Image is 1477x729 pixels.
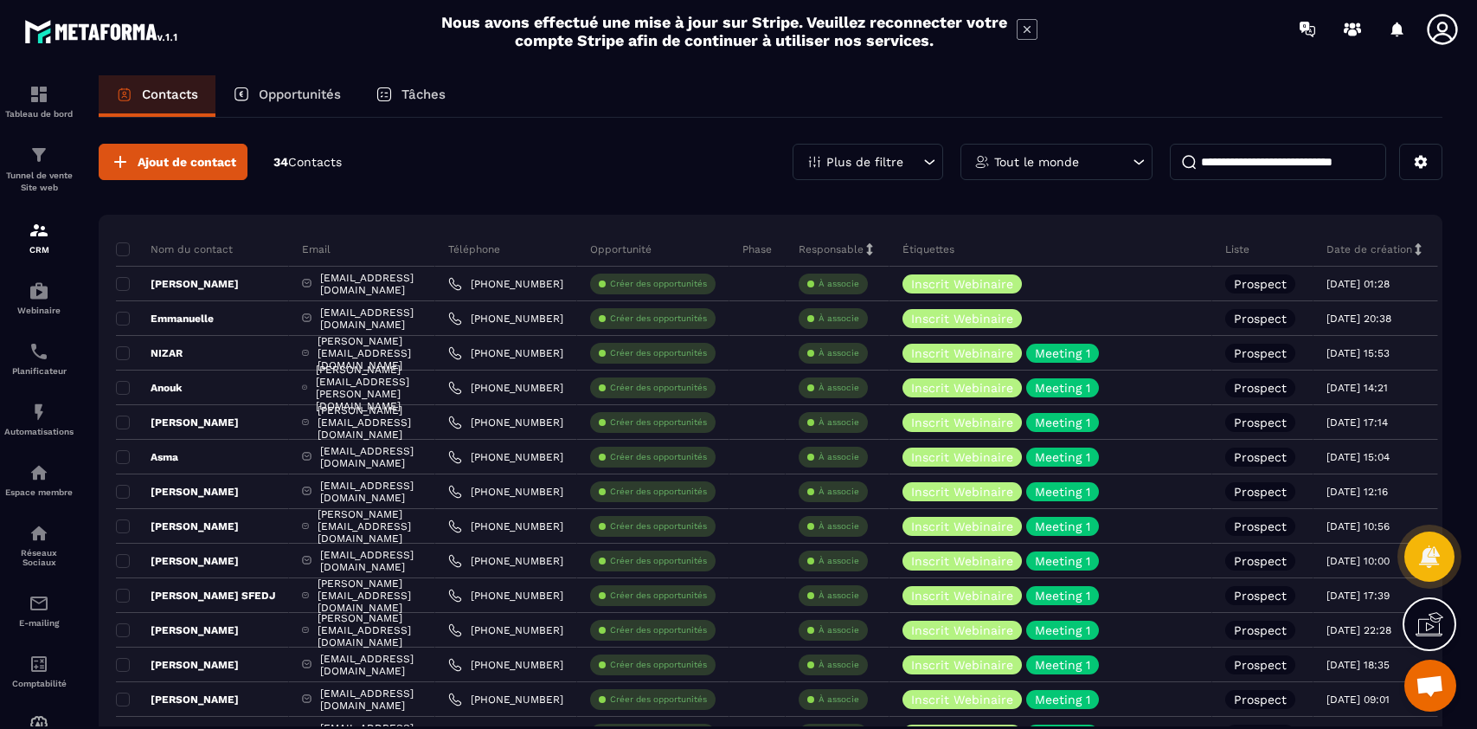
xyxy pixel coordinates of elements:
p: À associe [819,416,859,429]
a: social-networksocial-networkRéseaux Sociaux [4,510,74,580]
p: Meeting 1 [1035,416,1090,429]
p: Étiquettes [902,242,954,256]
p: [DATE] 18:35 [1326,659,1390,671]
p: Inscrit Webinaire [911,347,1013,359]
p: Meeting 1 [1035,347,1090,359]
p: À associe [819,347,859,359]
p: Inscrit Webinaire [911,694,1013,706]
p: Inscrit Webinaire [911,520,1013,532]
span: Ajout de contact [138,153,236,171]
p: Inscrit Webinaire [911,278,1013,290]
p: À associe [819,278,859,290]
p: Téléphone [448,242,500,256]
p: [PERSON_NAME] [116,658,239,672]
p: Meeting 1 [1035,659,1090,671]
p: Prospect [1234,624,1287,636]
p: Prospect [1234,382,1287,394]
p: Inscrit Webinaire [911,313,1013,325]
img: scheduler [29,341,49,362]
a: Tâches [358,75,463,117]
p: Prospect [1234,451,1287,463]
p: CRM [4,245,74,255]
p: Prospect [1234,278,1287,290]
p: [DATE] 12:16 [1326,486,1388,498]
p: Inscrit Webinaire [911,382,1013,394]
a: schedulerschedulerPlanificateur [4,328,74,389]
a: [PHONE_NUMBER] [448,346,563,360]
p: Meeting 1 [1035,382,1090,394]
p: Tableau de bord [4,109,74,119]
p: Meeting 1 [1035,520,1090,532]
p: Inscrit Webinaire [911,555,1013,567]
img: email [29,593,49,614]
p: [DATE] 10:56 [1326,520,1390,532]
p: Date de création [1326,242,1412,256]
p: Responsable [799,242,864,256]
p: À associe [819,659,859,671]
button: Ajout de contact [99,144,247,180]
p: [DATE] 15:53 [1326,347,1390,359]
p: Inscrit Webinaire [911,451,1013,463]
p: Inscrit Webinaire [911,659,1013,671]
p: Meeting 1 [1035,694,1090,706]
p: Créer des opportunités [610,624,707,636]
h2: Nous avons effectué une mise à jour sur Stripe. Veuillez reconnecter votre compte Stripe afin de ... [440,13,1008,49]
a: [PHONE_NUMBER] [448,381,563,395]
p: Emmanuelle [116,312,214,326]
a: emailemailE-mailing [4,580,74,641]
img: formation [29,84,49,105]
a: [PHONE_NUMBER] [448,519,563,533]
p: [DATE] 15:04 [1326,451,1390,463]
p: Créer des opportunités [610,555,707,567]
p: Asma [116,450,178,464]
p: Liste [1225,242,1249,256]
p: [PERSON_NAME] [116,623,239,637]
p: Créer des opportunités [610,659,707,671]
p: Opportunité [590,242,652,256]
p: [PERSON_NAME] [116,485,239,499]
p: Meeting 1 [1035,624,1090,636]
p: À associe [819,486,859,498]
p: Prospect [1234,520,1287,532]
p: Créer des opportunités [610,451,707,463]
p: Prospect [1234,313,1287,325]
a: formationformationCRM [4,207,74,268]
a: [PHONE_NUMBER] [448,589,563,603]
p: Prospect [1234,694,1287,706]
a: Contacts [99,75,215,117]
p: [PERSON_NAME] SFEDJ [116,589,275,603]
img: formation [29,220,49,241]
p: [PERSON_NAME] [116,277,239,291]
p: [DATE] 14:21 [1326,382,1388,394]
p: Créer des opportunités [610,347,707,359]
p: Webinaire [4,306,74,315]
p: Meeting 1 [1035,555,1090,567]
img: formation [29,145,49,165]
p: À associe [819,624,859,636]
p: Nom du contact [116,242,233,256]
a: [PHONE_NUMBER] [448,485,563,499]
a: [PHONE_NUMBER] [448,693,563,706]
img: accountant [29,654,49,674]
p: [DATE] 09:01 [1326,694,1390,706]
a: accountantaccountantComptabilité [4,641,74,701]
img: logo [24,16,180,47]
a: [PHONE_NUMBER] [448,277,563,291]
p: Prospect [1234,416,1287,429]
p: Inscrit Webinaire [911,624,1013,636]
p: [PERSON_NAME] [116,519,239,533]
p: [DATE] 20:38 [1326,313,1391,325]
p: Créer des opportunités [610,486,707,498]
p: Réseaux Sociaux [4,548,74,567]
a: Opportunités [215,75,358,117]
p: À associe [819,382,859,394]
a: [PHONE_NUMBER] [448,312,563,326]
p: Créer des opportunités [610,382,707,394]
a: automationsautomationsAutomatisations [4,389,74,449]
p: 34 [273,154,342,171]
p: Créer des opportunités [610,694,707,706]
p: Meeting 1 [1035,590,1090,602]
p: Créer des opportunités [610,313,707,325]
p: Prospect [1234,659,1287,671]
p: Créer des opportunités [610,590,707,602]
